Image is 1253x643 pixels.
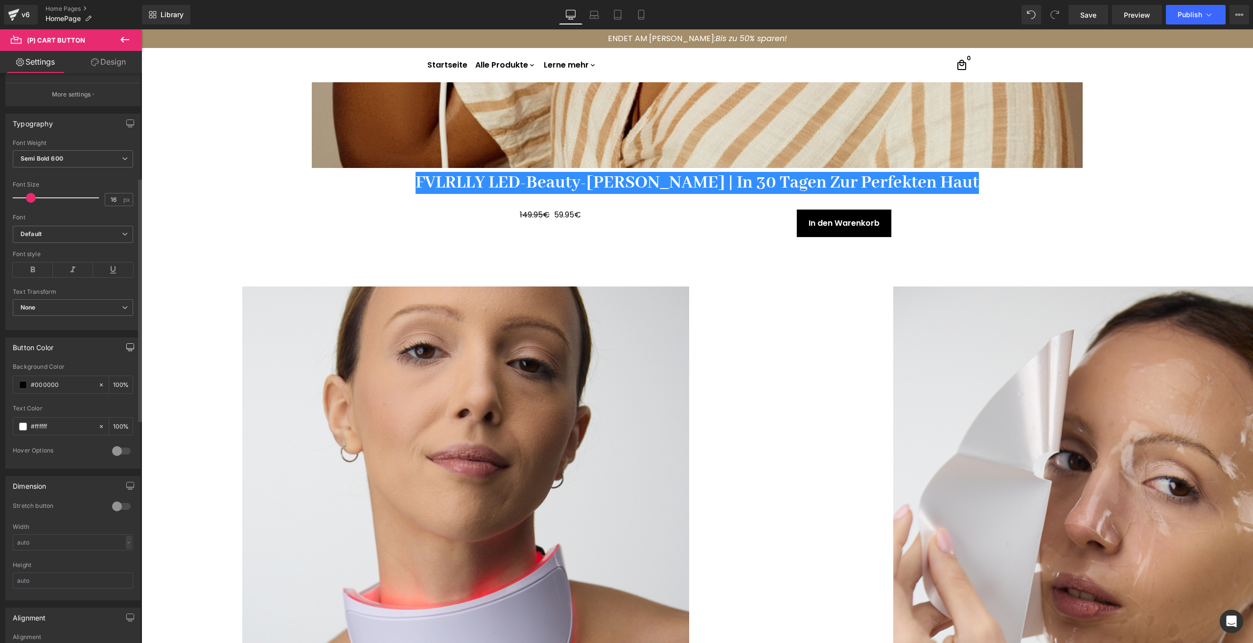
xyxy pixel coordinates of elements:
div: % [109,418,133,435]
div: Width [13,524,133,530]
span: (P) Cart Button [27,36,85,44]
button: Redo [1045,5,1065,24]
div: Font Weight [13,140,133,146]
div: Height [13,562,133,569]
span: Publish [1178,11,1202,19]
div: Font style [13,251,133,258]
span: HomePage [46,15,81,23]
span: Library [161,10,184,19]
p: More settings [52,90,91,99]
div: % [109,376,133,393]
input: auto [13,572,133,589]
button: Publish [1166,5,1226,24]
input: Color [31,421,93,432]
input: auto [13,534,133,550]
a: Home Pages [46,5,142,13]
b: None [21,304,36,311]
div: Stretch button [13,502,102,512]
div: Font Size [13,181,133,188]
div: Alignment [13,608,46,622]
a: Tablet [606,5,629,24]
div: Open Intercom Messenger [1220,610,1243,633]
div: Text Color [13,405,133,412]
a: Design [73,51,144,73]
div: - [126,536,132,549]
button: More settings [6,83,140,106]
div: Alignment [13,634,133,641]
div: Text Transform [13,288,133,295]
div: Button Color [13,338,53,352]
a: v6 [4,5,38,24]
span: Preview [1124,10,1150,20]
b: Semi Bold 600 [21,155,63,162]
div: Background Color [13,363,133,370]
a: Mobile [629,5,653,24]
span: px [123,196,132,203]
div: Hover Options [13,447,102,457]
a: New Library [142,5,190,24]
a: Desktop [559,5,582,24]
span: Save [1080,10,1096,20]
a: Laptop [582,5,606,24]
button: Undo [1021,5,1041,24]
i: Default [21,230,42,238]
a: Preview [1112,5,1162,24]
div: Dimension [13,476,46,490]
div: v6 [20,8,32,21]
div: Typography [13,114,53,128]
div: Font [13,214,133,221]
input: Color [31,380,93,390]
button: More [1230,5,1249,24]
